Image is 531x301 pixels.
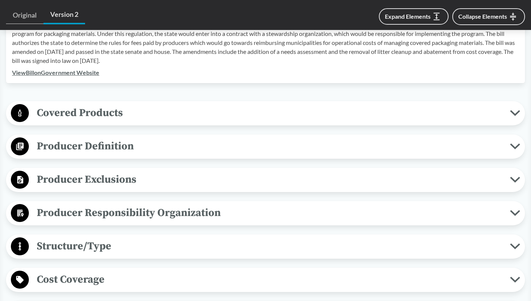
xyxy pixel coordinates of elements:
[9,270,522,289] button: Cost Coverage
[12,20,519,65] p: [US_STATE] Legislative Document 1541 (House Paper 1146) was introduced in the first special sessi...
[6,7,43,24] a: Original
[29,171,510,188] span: Producer Exclusions
[12,69,99,76] a: ViewBillonGovernment Website
[29,238,510,255] span: Structure/Type
[9,137,522,156] button: Producer Definition
[9,104,522,123] button: Covered Products
[452,8,525,25] button: Collapse Elements
[29,104,510,121] span: Covered Products
[9,170,522,189] button: Producer Exclusions
[29,271,510,288] span: Cost Coverage
[29,138,510,155] span: Producer Definition
[43,6,85,24] a: Version 2
[9,204,522,223] button: Producer Responsibility Organization
[29,204,510,221] span: Producer Responsibility Organization
[9,237,522,256] button: Structure/Type
[379,8,449,25] button: Expand Elements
